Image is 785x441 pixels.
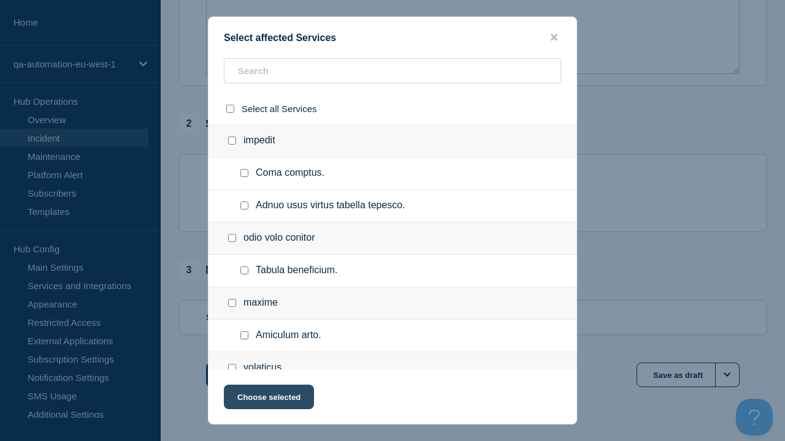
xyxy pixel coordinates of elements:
[228,364,236,372] input: volaticus checkbox
[209,222,576,255] div: odio volo conitor
[209,352,576,385] div: volaticus
[240,169,248,177] input: Coma comptus. checkbox
[224,385,314,409] button: Choose selected
[240,266,248,274] input: Tabula beneficium. checkbox
[256,167,324,179] span: Coma comptus.
[224,58,561,83] input: Search
[256,330,321,342] span: Amiculum arto.
[228,137,236,145] input: impedit checkbox
[240,331,248,339] input: Amiculum arto. checkbox
[240,202,248,209] input: Adnuo usus virtus tabella tepesco. checkbox
[256,200,405,212] span: Adnuo usus virtus tabella tepesco.
[547,32,561,43] button: close button
[228,299,236,307] input: maxime checkbox
[209,287,576,320] div: maxime
[256,265,337,277] span: Tabula beneficium.
[209,32,576,43] div: Select affected Services
[242,104,317,114] span: Select all Services
[226,105,234,113] input: select all checkbox
[228,234,236,242] input: odio volo conitor checkbox
[209,124,576,157] div: impedit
